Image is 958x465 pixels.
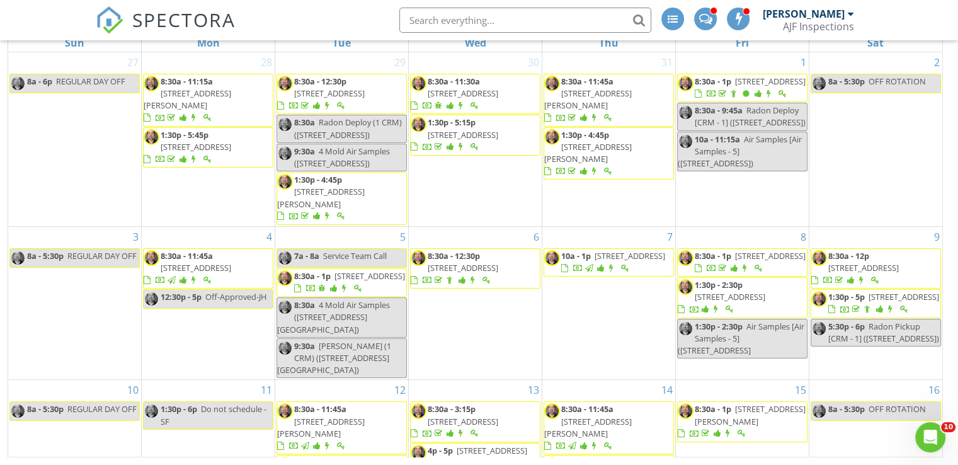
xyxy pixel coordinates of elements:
[869,76,926,87] span: OFF ROTATION
[161,403,197,415] span: 1:30p - 6p
[675,52,809,227] td: Go to August 1, 2025
[67,403,137,415] span: REGULAR DAY OFF
[544,127,674,180] a: 1:30p - 4:45p [STREET_ADDRESS][PERSON_NAME]
[410,115,540,156] a: 1:30p - 5:15p [STREET_ADDRESS]
[161,291,202,302] span: 12:30p - 5p
[411,250,426,266] img: levi_k.jpg
[294,403,346,415] span: 8:30a - 11:45a
[828,76,865,87] span: 8a - 5:30p
[542,226,675,379] td: Go to August 7, 2025
[294,117,315,128] span: 8:30a
[277,172,407,225] a: 1:30p - 4:45p [STREET_ADDRESS][PERSON_NAME]
[144,291,159,307] img: levi_k.jpg
[27,76,52,87] span: 8a - 6p
[144,250,159,266] img: levi_k.jpg
[678,321,804,356] span: Air Samples [Air Samples - 5] ([STREET_ADDRESS]
[125,52,141,72] a: Go to July 27, 2025
[411,76,426,91] img: levi_k.jpg
[561,76,613,87] span: 8:30a - 11:45a
[544,76,632,123] a: 8:30a - 11:45a [STREET_ADDRESS][PERSON_NAME]
[277,403,293,419] img: levi_k.jpg
[798,52,809,72] a: Go to August 1, 2025
[695,105,806,128] span: Radon Deploy [CRM - 1] ([STREET_ADDRESS])
[277,340,293,356] img: levi_k.jpg
[294,270,405,294] a: 8:30a - 1p [STREET_ADDRESS]
[544,248,674,277] a: 10a - 1p [STREET_ADDRESS]
[733,34,751,52] a: Friday
[915,422,945,452] iframe: Intercom live chat
[428,76,480,87] span: 8:30a - 11:30a
[544,74,674,127] a: 8:30a - 11:45a [STREET_ADDRESS][PERSON_NAME]
[428,416,498,427] span: [STREET_ADDRESS]
[161,129,208,141] span: 1:30p - 5:45p
[678,250,693,266] img: levi_k.jpg
[678,134,693,149] img: levi_k.jpg
[410,248,540,289] a: 8:30a - 12:30p [STREET_ADDRESS]
[695,76,731,87] span: 8:30a - 1p
[277,250,293,266] img: levi_k.jpg
[678,134,802,169] span: Air Samples [Air Samples - 5] ([STREET_ADDRESS])
[428,262,498,273] span: [STREET_ADDRESS]
[561,250,665,273] a: 10a - 1p [STREET_ADDRESS]
[811,289,941,318] a: 1:30p - 5p [STREET_ADDRESS]
[8,226,142,379] td: Go to August 3, 2025
[561,250,591,261] span: 10a - 1p
[409,226,542,379] td: Go to August 6, 2025
[678,76,693,91] img: levi_k.jpg
[865,34,886,52] a: Saturday
[10,76,26,91] img: levi_k.jpg
[932,227,942,247] a: Go to August 9, 2025
[161,76,213,87] span: 8:30a - 11:15a
[275,52,409,227] td: Go to July 29, 2025
[695,403,731,415] span: 8:30a - 1p
[277,174,293,190] img: levi_k.jpg
[811,250,827,266] img: levi_k.jpg
[96,17,236,43] a: SPECTORA
[792,380,809,400] a: Go to August 15, 2025
[695,134,740,145] span: 10a - 11:15a
[277,270,293,286] img: levi_k.jpg
[544,129,632,177] a: 1:30p - 4:45p [STREET_ADDRESS][PERSON_NAME]
[544,141,632,164] span: [STREET_ADDRESS][PERSON_NAME]
[544,129,560,145] img: levi_k.jpg
[677,248,807,277] a: 8:30a - 1p [STREET_ADDRESS]
[542,52,675,227] td: Go to July 31, 2025
[411,403,498,439] a: 8:30a - 3:15p [STREET_ADDRESS]
[62,34,87,52] a: Sunday
[678,105,693,120] img: levi_k.jpg
[410,401,540,442] a: 8:30a - 3:15p [STREET_ADDRESS]
[392,380,408,400] a: Go to August 12, 2025
[27,250,64,261] span: 8a - 5:30p
[294,76,346,87] span: 8:30a - 12:30p
[811,76,827,91] img: levi_k.jpg
[143,248,273,289] a: 8:30a - 11:45a [STREET_ADDRESS]
[735,76,806,87] span: [STREET_ADDRESS]
[678,403,693,419] img: levi_k.jpg
[144,129,159,145] img: levi_k.jpg
[544,403,560,419] img: levi_k.jpg
[695,105,743,116] span: 8:30a - 9:45a
[811,250,899,285] a: 8:30a - 12p [STREET_ADDRESS]
[27,403,64,415] span: 8a - 5:30p
[130,227,141,247] a: Go to August 3, 2025
[811,291,827,307] img: levi_k.jpg
[678,403,806,439] a: 8:30a - 1p [STREET_ADDRESS][PERSON_NAME]
[96,6,123,34] img: The Best Home Inspection Software - Spectora
[258,52,275,72] a: Go to July 28, 2025
[595,250,665,261] span: [STREET_ADDRESS]
[125,380,141,400] a: Go to August 10, 2025
[294,117,402,140] span: Radon Deploy (1 CRM) ([STREET_ADDRESS])
[258,380,275,400] a: Go to August 11, 2025
[411,250,498,285] a: 8:30a - 12:30p [STREET_ADDRESS]
[56,76,125,87] span: REGULAR DAY OFF
[294,174,342,185] span: 1:30p - 4:45p
[144,88,231,111] span: [STREET_ADDRESS][PERSON_NAME]
[428,129,498,141] span: [STREET_ADDRESS]
[294,270,331,282] span: 8:30a - 1p
[695,291,765,302] span: [STREET_ADDRESS]
[828,403,865,415] span: 8a - 5:30p
[10,403,26,419] img: levi_k.jpg
[8,52,142,227] td: Go to July 27, 2025
[143,127,273,168] a: 1:30p - 5:45p [STREET_ADDRESS]
[869,291,939,302] span: [STREET_ADDRESS]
